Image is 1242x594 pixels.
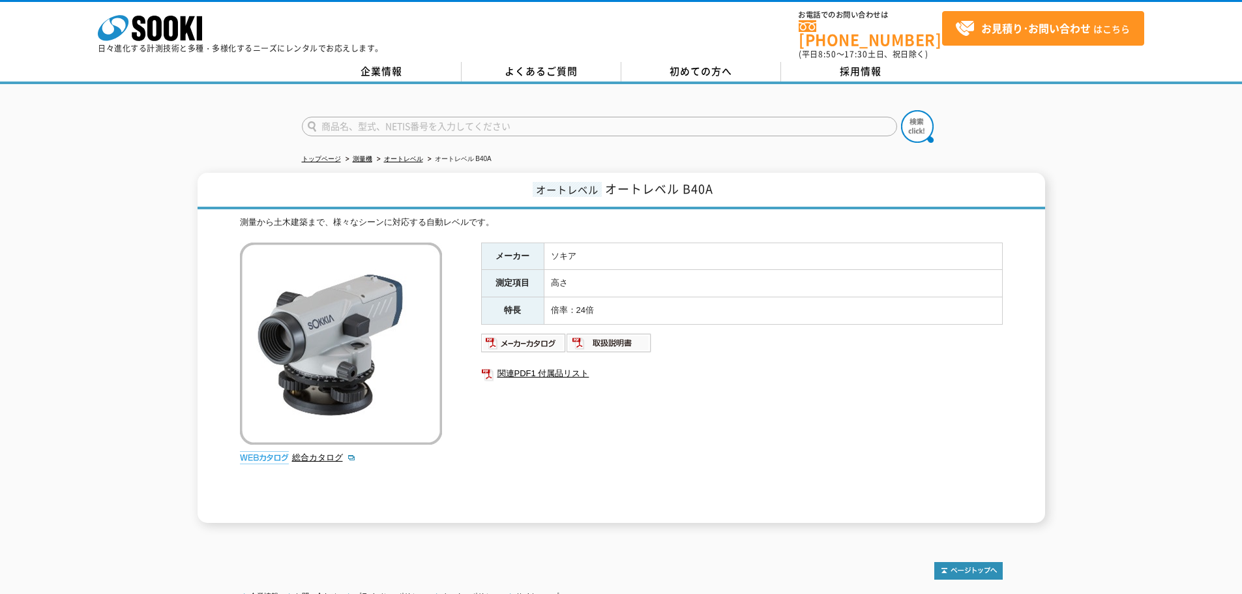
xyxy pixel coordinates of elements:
[481,365,1003,382] a: 関連PDF1 付属品リスト
[533,182,602,197] span: オートレベル
[955,19,1130,38] span: はこちら
[425,153,492,166] li: オートレベル B40A
[481,333,567,353] img: メーカーカタログ
[384,155,423,162] a: オートレベル
[98,44,383,52] p: 日々進化する計測技術と多種・多様化するニーズにレンタルでお応えします。
[302,155,341,162] a: トップページ
[981,20,1091,36] strong: お見積り･お問い合わせ
[567,341,652,351] a: 取扱説明書
[240,451,289,464] img: webカタログ
[481,297,544,325] th: 特長
[799,11,942,19] span: お電話でのお問い合わせは
[544,297,1002,325] td: 倍率：24倍
[567,333,652,353] img: 取扱説明書
[302,117,897,136] input: 商品名、型式、NETIS番号を入力してください
[353,155,372,162] a: 測量機
[901,110,934,143] img: btn_search.png
[844,48,868,60] span: 17:30
[818,48,836,60] span: 8:50
[942,11,1144,46] a: お見積り･お問い合わせはこちら
[302,62,462,82] a: 企業情報
[481,341,567,351] a: メーカーカタログ
[799,48,928,60] span: (平日 ～ 土日、祝日除く)
[292,453,356,462] a: 総合カタログ
[781,62,941,82] a: 採用情報
[462,62,621,82] a: よくあるご質問
[934,562,1003,580] img: トップページへ
[544,243,1002,270] td: ソキア
[240,216,1003,230] div: 測量から土木建築まで、様々なシーンに対応する自動レベルです。
[481,243,544,270] th: メーカー
[621,62,781,82] a: 初めての方へ
[799,20,942,47] a: [PHONE_NUMBER]
[240,243,442,445] img: オートレベル B40A
[481,270,544,297] th: 測定項目
[544,270,1002,297] td: 高さ
[670,64,732,78] span: 初めての方へ
[605,180,713,198] span: オートレベル B40A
